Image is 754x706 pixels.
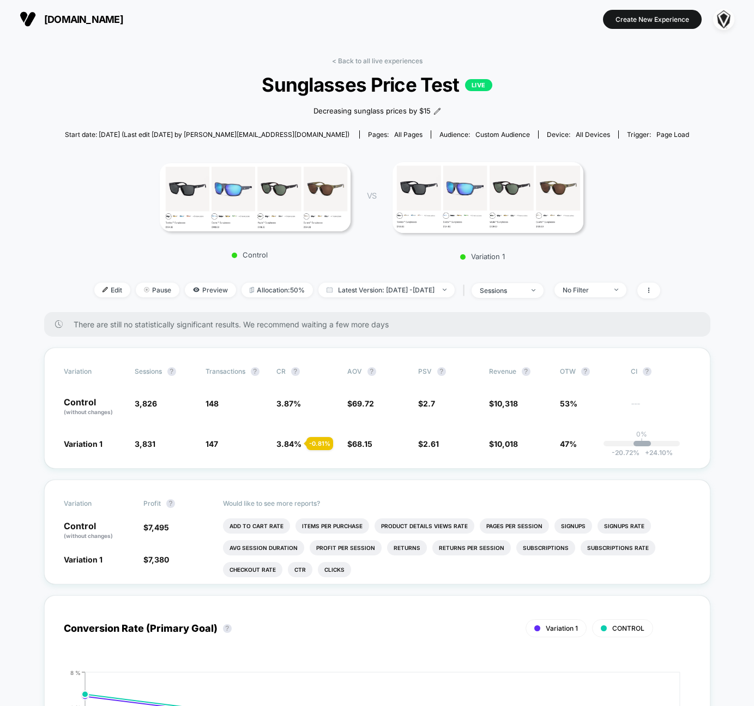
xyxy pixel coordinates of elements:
span: $ [489,439,518,448]
img: end [532,289,535,291]
span: 24.10 % [640,448,673,457]
span: 3,826 [135,399,157,408]
span: Pause [136,283,179,297]
div: Pages: [368,130,423,139]
span: Profit [143,499,161,507]
span: Sessions [135,367,162,375]
span: Start date: [DATE] (Last edit [DATE] by [PERSON_NAME][EMAIL_ADDRESS][DOMAIN_NAME]) [65,130,349,139]
span: 68.15 [352,439,372,448]
span: 2.61 [423,439,439,448]
p: Would like to see more reports? [223,499,691,507]
span: 10,018 [494,439,518,448]
span: Variation [64,367,124,376]
button: Create New Experience [603,10,702,29]
span: 47% [560,439,577,448]
span: 3.87 % [276,399,301,408]
span: all pages [394,130,423,139]
span: $ [143,555,169,564]
span: | [460,283,472,298]
button: ? [167,367,176,376]
span: Variation 1 [64,555,102,564]
span: Variation [64,499,124,508]
p: 0% [636,430,647,438]
button: ppic [710,8,738,31]
span: Edit [94,283,130,297]
button: [DOMAIN_NAME] [16,10,126,28]
img: edit [102,287,108,292]
span: Revenue [489,367,516,375]
li: Pages Per Session [480,518,549,534]
p: Control [64,398,124,416]
li: Clicks [318,562,351,577]
button: ? [223,624,232,633]
span: (without changes) [64,409,113,415]
img: Control main [160,163,351,231]
span: + [645,448,649,457]
img: Visually logo [20,11,36,27]
span: OTW [560,367,620,376]
span: all devices [576,130,610,139]
span: Decreasing sunglass prices by $15 [313,106,431,117]
img: Variation 1 main [393,162,583,233]
li: Subscriptions Rate [581,540,655,555]
span: 10,318 [494,399,518,408]
div: sessions [480,286,523,295]
li: Subscriptions [516,540,575,555]
li: Add To Cart Rate [223,518,290,534]
span: --- [631,400,691,416]
span: Allocation: 50% [242,283,313,297]
span: -20.72 % [612,448,640,457]
span: Preview [185,283,236,297]
div: No Filter [563,286,606,294]
li: Returns Per Session [432,540,511,555]
span: $ [347,399,374,408]
span: Custom Audience [475,130,530,139]
div: Audience: [439,130,530,139]
p: Control [64,522,132,540]
span: Latest Version: [DATE] - [DATE] [318,283,455,297]
button: ? [643,367,652,376]
span: There are still no statistically significant results. We recommend waiting a few more days [74,320,689,329]
span: Variation 1 [64,439,102,448]
button: ? [522,367,530,376]
span: CR [276,367,286,375]
button: ? [581,367,590,376]
span: CI [631,367,691,376]
li: Profit Per Session [310,540,382,555]
span: 3,831 [135,439,155,448]
div: - 0.81 % [306,437,333,450]
p: | [641,438,643,446]
img: end [614,289,618,291]
span: 69.72 [352,399,374,408]
span: $ [418,399,435,408]
p: Variation 1 [387,252,578,261]
span: 7,495 [148,523,169,532]
span: CONTROL [612,624,644,632]
li: Returns [387,540,427,555]
img: end [443,289,447,291]
span: Device: [538,130,618,139]
button: ? [166,499,175,508]
span: $ [347,439,372,448]
span: [DOMAIN_NAME] [44,14,123,25]
div: Trigger: [627,130,689,139]
img: ppic [713,9,734,30]
span: AOV [347,367,362,375]
a: < Back to all live experiences [332,57,423,65]
li: Ctr [288,562,312,577]
button: ? [291,367,300,376]
img: calendar [327,287,333,292]
span: VS [367,191,376,200]
span: $ [143,523,169,532]
span: 148 [206,399,219,408]
span: Page Load [656,130,689,139]
p: Control [154,250,345,259]
li: Avg Session Duration [223,540,304,555]
span: 2.7 [423,399,435,408]
button: ? [367,367,376,376]
span: Transactions [206,367,245,375]
span: 147 [206,439,218,448]
span: 7,380 [148,555,169,564]
span: (without changes) [64,533,113,539]
span: Sunglasses Price Test [96,73,658,96]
